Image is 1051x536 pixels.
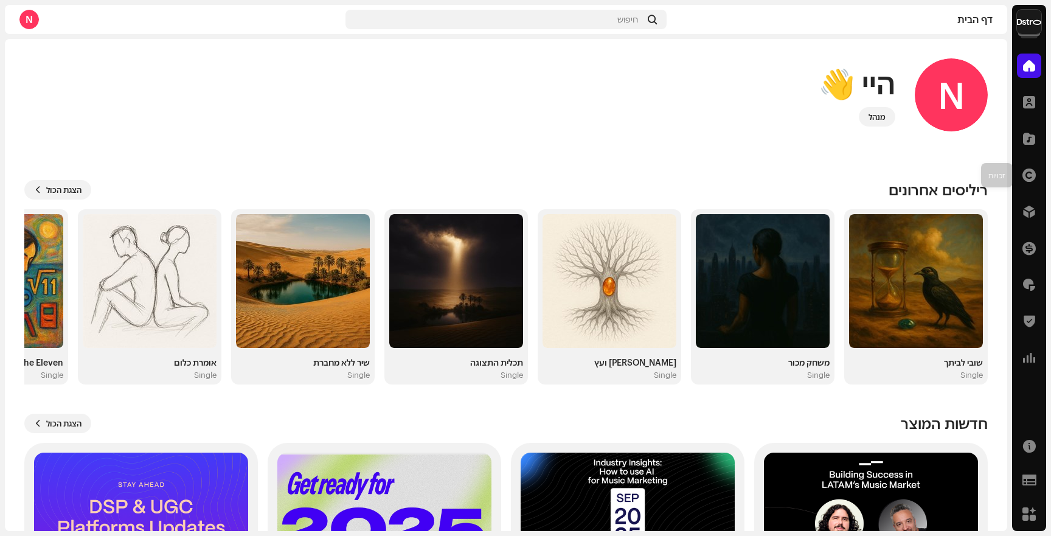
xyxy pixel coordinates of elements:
[347,370,370,380] div: Single
[915,58,988,131] div: N
[83,358,217,367] div: אומרת כלום
[389,358,523,367] div: תכלית התצוגה
[24,414,91,433] button: הצגת הכול
[83,214,217,348] img: 929feb59-3c15-49cb-8169-e3b73fda66dc
[389,214,523,348] img: 060e8e8a-d957-46bf-95e7-a8f3b72abfbb
[671,15,993,24] div: דף הבית
[236,214,370,348] img: ecdfd404-413c-4e1c-acdb-5efc68181008
[24,180,91,200] button: הצגת הכול
[46,411,82,436] span: הצגת הכול
[696,358,830,367] div: משחק מכור
[501,370,523,380] div: Single
[543,214,676,348] img: f3851f42-ec4d-4637-9e95-c34111693395
[960,370,983,380] div: Single
[849,214,983,348] img: 53816001-ec48-4d07-9b70-dea5cc284135
[807,370,830,380] div: Single
[869,110,886,124] div: מנהל
[819,63,895,102] div: היי 👋
[41,370,63,380] div: Single
[617,15,638,24] span: חיפוש
[543,358,676,367] div: [PERSON_NAME] ועץ
[194,370,217,380] div: Single
[889,180,988,200] h3: ריליסים אחרונים
[849,358,983,367] div: שובי לביתך
[696,214,830,348] img: 3ac54e1d-c0f1-4c0d-ab85-a2728a57f4d7
[654,370,676,380] div: Single
[19,10,39,29] div: N
[901,414,988,433] h3: חדשות המוצר
[1017,10,1041,34] img: a754eb8e-f922-4056-8001-d1d15cdf72ef
[236,358,370,367] div: שיר ללא מחברת
[46,178,82,202] span: הצגת הכול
